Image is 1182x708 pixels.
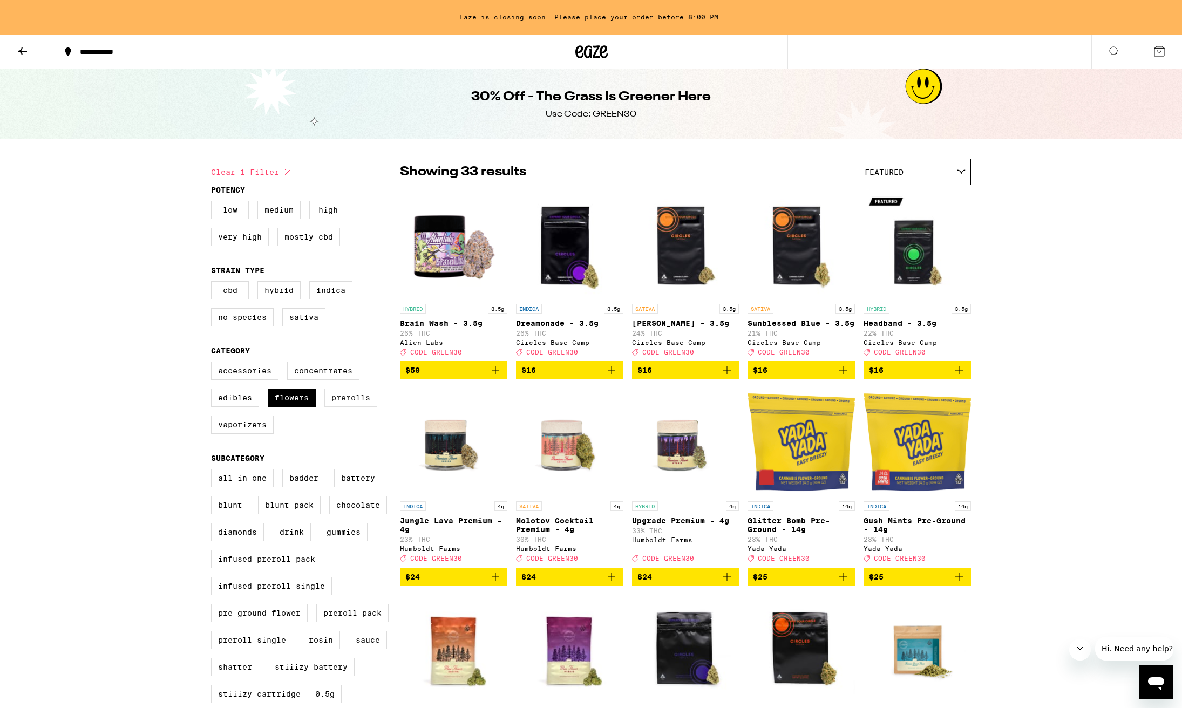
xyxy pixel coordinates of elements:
[864,568,971,586] button: Add to bag
[516,319,623,328] p: Dreamonade - 3.5g
[516,361,623,379] button: Add to bag
[309,281,352,299] label: Indica
[211,389,259,407] label: Edibles
[211,631,293,649] label: Preroll Single
[864,330,971,337] p: 22% THC
[748,595,855,703] img: Circles Base Camp - Sunblessed Blue - 7g
[516,545,623,552] div: Humboldt Farms
[526,349,578,356] span: CODE GREEN30
[642,349,694,356] span: CODE GREEN30
[748,304,773,314] p: SATIVA
[632,190,739,361] a: Open page for Gush Rush - 3.5g from Circles Base Camp
[516,388,623,496] img: Humboldt Farms - Molotov Cocktail Premium - 4g
[869,366,884,375] span: $16
[273,523,311,541] label: Drink
[955,501,971,511] p: 14g
[864,516,971,534] p: Gush Mints Pre-Ground - 14g
[400,190,507,298] img: Alien Labs - Brain Wash - 3.5g
[632,568,739,586] button: Add to bag
[211,159,294,186] button: Clear 1 filter
[874,349,926,356] span: CODE GREEN30
[282,469,325,487] label: Badder
[1095,637,1173,661] iframe: Message from company
[309,201,347,219] label: High
[758,555,810,562] span: CODE GREEN30
[400,501,426,511] p: INDICA
[748,361,855,379] button: Add to bag
[400,536,507,543] p: 23% THC
[637,573,652,581] span: $24
[400,330,507,337] p: 26% THC
[211,281,249,299] label: CBD
[400,516,507,534] p: Jungle Lava Premium - 4g
[400,163,526,181] p: Showing 33 results
[637,366,652,375] span: $16
[471,88,711,106] h1: 30% Off - The Grass Is Greener Here
[516,516,623,534] p: Molotov Cocktail Premium - 4g
[258,496,321,514] label: Blunt Pack
[864,388,971,496] img: Yada Yada - Gush Mints Pre-Ground - 14g
[400,545,507,552] div: Humboldt Farms
[494,501,507,511] p: 4g
[410,349,462,356] span: CODE GREEN30
[400,304,426,314] p: HYBRID
[516,190,623,298] img: Circles Base Camp - Dreamonade - 3.5g
[748,319,855,328] p: Sunblessed Blue - 3.5g
[758,349,810,356] span: CODE GREEN30
[839,501,855,511] p: 14g
[211,266,264,275] legend: Strain Type
[320,523,368,541] label: Gummies
[521,573,536,581] span: $24
[632,527,739,534] p: 33% THC
[257,281,301,299] label: Hybrid
[516,388,623,567] a: Open page for Molotov Cocktail Premium - 4g from Humboldt Farms
[610,501,623,511] p: 4g
[211,454,264,462] legend: Subcategory
[405,573,420,581] span: $24
[753,366,767,375] span: $16
[211,362,278,380] label: Accessories
[864,190,971,361] a: Open page for Headband - 3.5g from Circles Base Camp
[324,389,377,407] label: Prerolls
[521,366,536,375] span: $16
[211,550,322,568] label: Infused Preroll Pack
[632,190,739,298] img: Circles Base Camp - Gush Rush - 3.5g
[632,361,739,379] button: Add to bag
[349,631,387,649] label: Sauce
[268,389,316,407] label: Flowers
[211,658,259,676] label: Shatter
[282,308,325,326] label: Sativa
[400,361,507,379] button: Add to bag
[726,501,739,511] p: 4g
[874,555,926,562] span: CODE GREEN30
[864,536,971,543] p: 23% THC
[516,339,623,346] div: Circles Base Camp
[632,536,739,543] div: Humboldt Farms
[864,304,889,314] p: HYBRID
[632,304,658,314] p: SATIVA
[211,308,274,326] label: No Species
[277,228,340,246] label: Mostly CBD
[632,339,739,346] div: Circles Base Camp
[864,190,971,298] img: Circles Base Camp - Headband - 3.5g
[211,416,274,434] label: Vaporizers
[748,330,855,337] p: 21% THC
[632,595,739,703] img: Circles Base Camp - Dreamonade - 7g
[257,201,301,219] label: Medium
[1069,639,1091,661] iframe: Close message
[835,304,855,314] p: 3.5g
[400,319,507,328] p: Brain Wash - 3.5g
[400,339,507,346] div: Alien Labs
[211,523,264,541] label: Diamonds
[864,595,971,703] img: Humboldt Farms - Original Glue Preground - 14g
[719,304,739,314] p: 3.5g
[864,545,971,552] div: Yada Yada
[748,190,855,298] img: Circles Base Camp - Sunblessed Blue - 3.5g
[748,545,855,552] div: Yada Yada
[211,577,332,595] label: Infused Preroll Single
[748,536,855,543] p: 23% THC
[748,190,855,361] a: Open page for Sunblessed Blue - 3.5g from Circles Base Camp
[753,573,767,581] span: $25
[516,568,623,586] button: Add to bag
